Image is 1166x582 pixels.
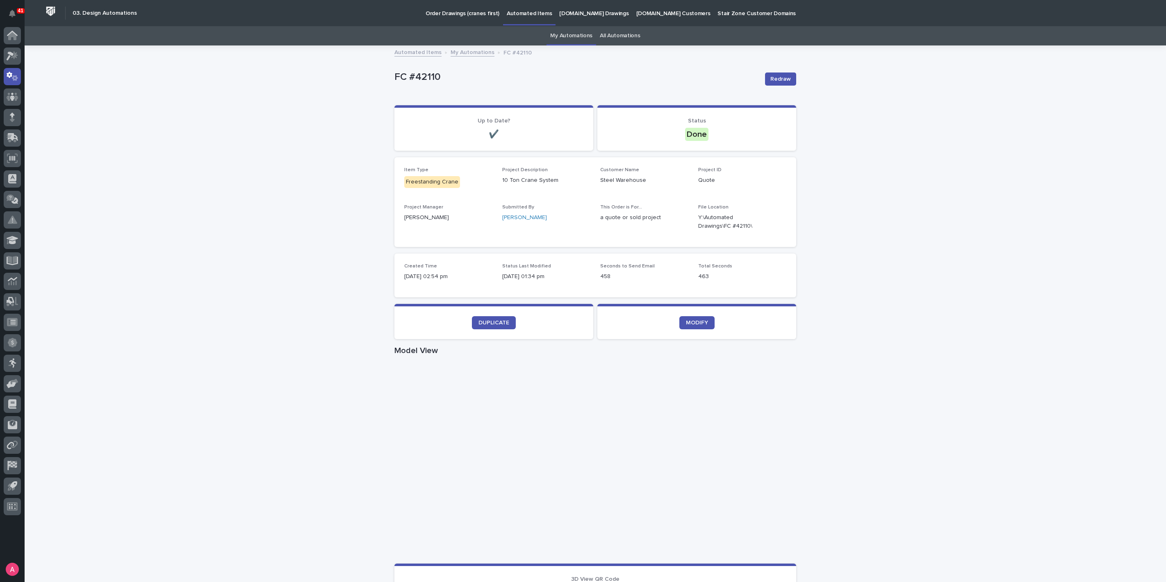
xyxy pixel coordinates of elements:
[404,168,428,172] span: Item Type
[600,264,655,269] span: Seconds to Send Email
[571,576,619,582] span: 3D View QR Code
[4,5,21,22] button: Notifications
[698,176,786,185] p: Quote
[502,264,551,269] span: Status Last Modified
[698,213,767,231] : Y:\Automated Drawings\FC #42110\
[550,26,592,45] a: My Automations
[502,168,548,172] span: Project Description
[698,205,729,210] span: File Location
[502,205,534,210] span: Submitted By
[686,320,708,326] span: MODIFY
[600,213,688,222] p: a quote or sold project
[478,320,509,326] span: DUPLICATE
[394,346,796,356] h1: Model View
[394,71,758,83] p: FC #42110
[404,176,460,188] div: Freestanding Crane
[679,316,715,329] a: MODIFY
[698,272,786,281] p: 463
[765,72,796,86] button: Redraw
[698,264,732,269] span: Total Seconds
[404,272,492,281] p: [DATE] 02:54 pm
[688,118,706,124] span: Status
[600,272,688,281] p: 458
[10,10,21,23] div: Notifications41
[404,205,443,210] span: Project Manager
[770,75,791,83] span: Redraw
[600,205,642,210] span: This Order is For...
[404,129,583,139] p: ✔️
[451,47,494,57] a: My Automations
[4,561,21,578] button: users-avatar
[43,4,58,19] img: Workspace Logo
[394,47,442,57] a: Automated Items
[502,272,590,281] p: [DATE] 01:34 pm
[503,48,532,57] p: FC #42110
[472,316,516,329] a: DUPLICATE
[404,264,437,269] span: Created Time
[502,213,547,222] a: [PERSON_NAME]
[478,118,510,124] span: Up to Date?
[73,10,137,17] h2: 03. Design Automations
[18,8,23,14] p: 41
[600,176,688,185] p: Steel Warehouse
[600,168,639,172] span: Customer Name
[404,213,492,222] p: [PERSON_NAME]
[394,359,796,564] iframe: Model View
[600,26,640,45] a: All Automations
[698,168,722,172] span: Project ID
[685,128,708,141] div: Done
[502,176,590,185] p: 10 Ton Crane System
